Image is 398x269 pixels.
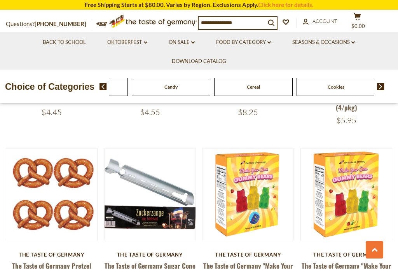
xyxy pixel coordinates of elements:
a: [PHONE_NUMBER] [35,20,86,27]
span: $0.00 [351,23,365,29]
button: $0.00 [346,13,369,32]
span: $8.25 [238,107,258,117]
a: Oktoberfest [107,38,147,47]
span: $5.95 [336,115,356,125]
img: next arrow [377,83,384,90]
div: The Taste of Germany [202,252,294,258]
a: Food By Category [216,38,271,47]
a: Back to School [43,38,86,47]
img: previous arrow [99,83,107,90]
div: The Taste of Germany [6,252,98,258]
a: Account [303,17,337,26]
span: $4.55 [140,107,160,117]
a: Click here for details. [258,1,313,8]
a: Candy [164,84,178,90]
img: The [6,149,97,240]
img: The [105,149,196,240]
a: Seasons & Occasions [292,38,355,47]
img: The [301,149,392,240]
a: On Sale [169,38,195,47]
span: $4.45 [42,107,62,117]
div: The Taste of Germany [104,252,196,258]
a: Download Catalog [172,57,226,66]
img: The [202,149,293,240]
p: Questions? [6,19,92,29]
a: Cereal [247,84,260,90]
a: Cookies [328,84,344,90]
div: The Taste of Germany [300,252,392,258]
span: Account [312,18,337,24]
